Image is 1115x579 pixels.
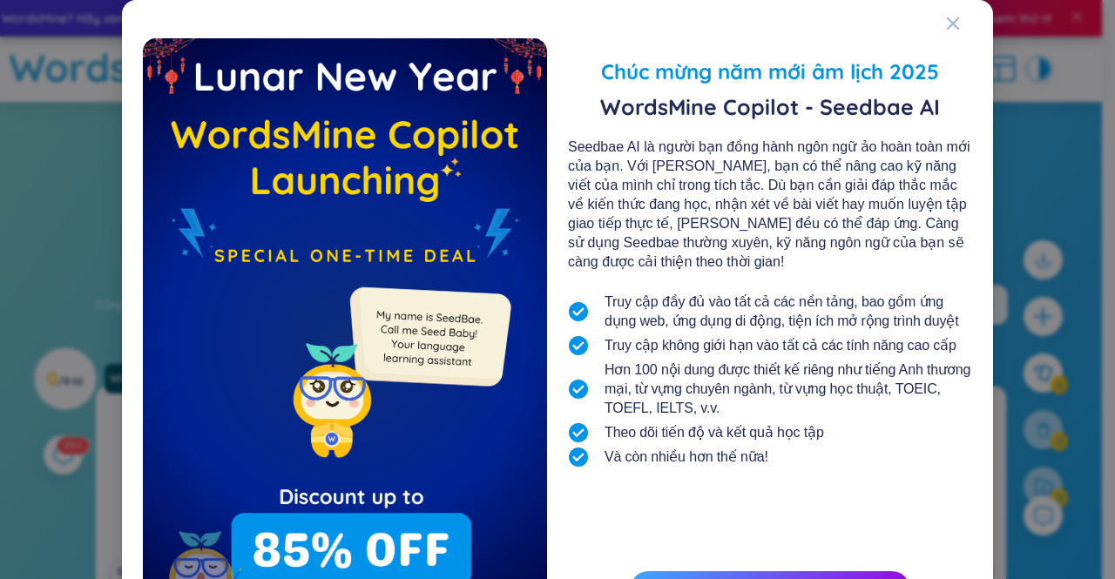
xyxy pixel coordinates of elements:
font: Theo dõi tiến độ và kết quả học tập [605,425,824,440]
font: Và còn nhiều hơn thế nữa! [605,449,768,464]
font: WordsMine Copilot - Seedbae AI [600,93,940,120]
font: Truy cập đầy đủ vào tất cả các nền tảng, bao gồm ứng dụng web, ứng dụng di động, tiện ích mở rộng... [605,294,959,328]
font: Truy cập không giới hạn vào tất cả các tính năng cao cấp [605,338,956,353]
font: Chúc mừng năm mới âm lịch 2025 [601,58,939,84]
font: Hơn 100 nội dung được thiết kế riêng như tiếng Anh thương mại, từ vựng chuyên ngành, từ vựng học ... [605,362,970,415]
img: minionSeedbaeMessage.35ffe99e.png [341,252,515,425]
font: Seedbae AI là người bạn đồng hành ngôn ngữ ảo hoàn toàn mới của bạn. Với [PERSON_NAME], bạn có th... [568,139,970,269]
